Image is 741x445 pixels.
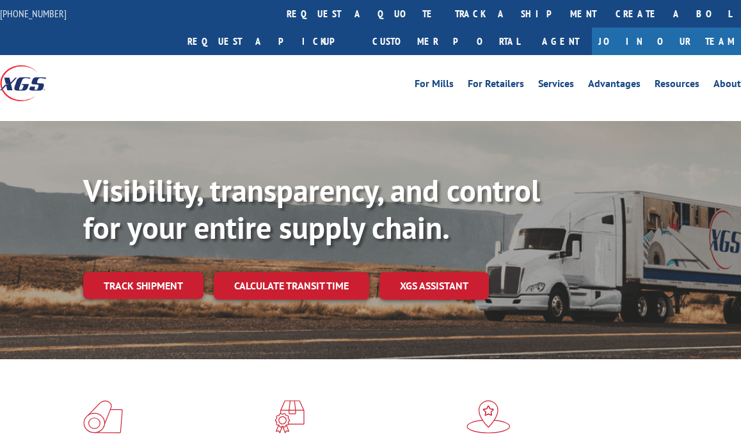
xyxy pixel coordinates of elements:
a: Services [538,79,574,93]
a: Join Our Team [592,28,741,55]
img: xgs-icon-total-supply-chain-intelligence-red [83,400,123,433]
a: Customer Portal [363,28,529,55]
a: About [713,79,741,93]
a: For Mills [415,79,454,93]
img: xgs-icon-focused-on-flooring-red [275,400,305,433]
a: Calculate transit time [214,272,369,300]
a: Advantages [588,79,641,93]
a: Resources [655,79,699,93]
a: Agent [529,28,592,55]
b: Visibility, transparency, and control for your entire supply chain. [83,170,540,247]
a: Request a pickup [178,28,363,55]
img: xgs-icon-flagship-distribution-model-red [466,400,511,433]
a: For Retailers [468,79,524,93]
a: Track shipment [83,272,203,299]
a: XGS ASSISTANT [379,272,489,300]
